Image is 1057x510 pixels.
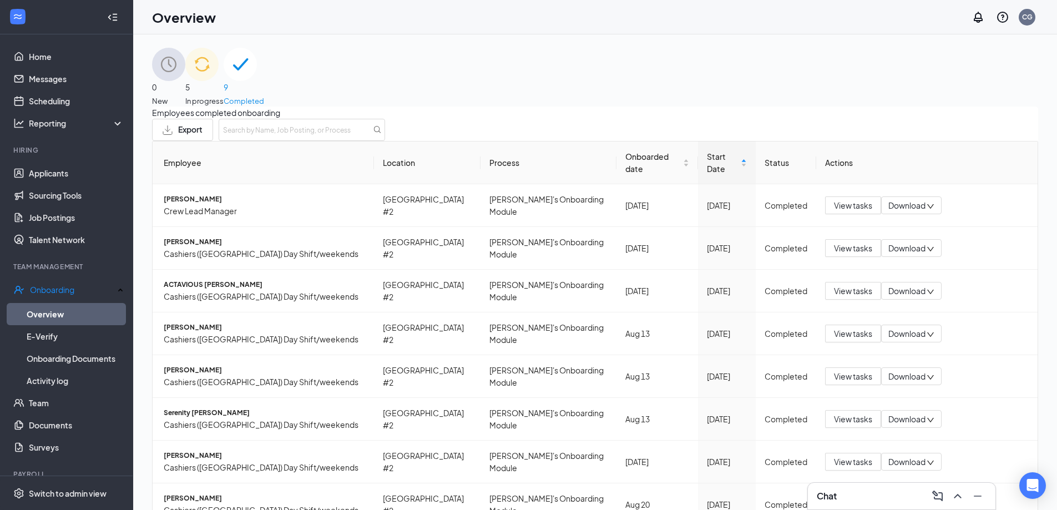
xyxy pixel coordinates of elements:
[12,11,23,22] svg: WorkstreamLogo
[625,327,690,340] div: Aug 13
[29,68,124,90] a: Messages
[834,413,872,425] span: View tasks
[972,11,985,24] svg: Notifications
[825,453,881,471] button: View tasks
[817,490,837,502] h3: Chat
[374,142,481,184] th: Location
[481,441,616,483] td: [PERSON_NAME]'s Onboarding Module
[927,203,934,210] span: down
[29,184,124,206] a: Sourcing Tools
[374,441,481,483] td: [GEOGRAPHIC_DATA] #2
[888,285,925,297] span: Download
[164,280,365,290] span: ACTAVIOUS [PERSON_NAME]
[164,408,365,418] span: Serenity [PERSON_NAME]
[1022,12,1033,22] div: CG
[29,46,124,68] a: Home
[164,248,365,260] span: Cashiers ([GEOGRAPHIC_DATA]) Day Shift/weekends
[481,312,616,355] td: [PERSON_NAME]'s Onboarding Module
[481,270,616,312] td: [PERSON_NAME]'s Onboarding Module
[825,239,881,257] button: View tasks
[888,413,925,425] span: Download
[152,8,216,27] h1: Overview
[219,119,385,141] input: Search by Name, Job Posting, or Process
[164,493,365,504] span: [PERSON_NAME]
[825,196,881,214] button: View tasks
[27,325,124,347] a: E-Verify
[164,322,365,333] span: [PERSON_NAME]
[27,347,124,370] a: Onboarding Documents
[164,194,365,205] span: [PERSON_NAME]
[152,81,185,93] span: 0
[481,184,616,227] td: [PERSON_NAME]'s Onboarding Module
[374,355,481,398] td: [GEOGRAPHIC_DATA] #2
[29,118,124,129] div: Reporting
[834,242,872,254] span: View tasks
[29,392,124,414] a: Team
[13,262,122,271] div: Team Management
[29,488,107,499] div: Switch to admin view
[164,461,365,473] span: Cashiers ([GEOGRAPHIC_DATA]) Day Shift/weekends
[164,205,365,217] span: Crew Lead Manager
[834,370,872,382] span: View tasks
[29,90,124,112] a: Scheduling
[152,107,1038,119] span: Employees completed onboarding
[707,370,747,382] div: [DATE]
[625,242,690,254] div: [DATE]
[13,488,24,499] svg: Settings
[164,290,365,302] span: Cashiers ([GEOGRAPHIC_DATA]) Day Shift/weekends
[825,325,881,342] button: View tasks
[951,489,964,503] svg: ChevronUp
[178,125,203,135] span: Export
[224,95,264,107] span: Completed
[13,118,24,129] svg: Analysis
[888,200,925,211] span: Download
[765,413,807,425] div: Completed
[707,285,747,297] div: [DATE]
[707,150,739,175] span: Start Date
[825,282,881,300] button: View tasks
[927,373,934,381] span: down
[13,284,24,295] svg: UserCheck
[616,142,699,184] th: Onboarded date
[707,413,747,425] div: [DATE]
[153,142,374,184] th: Employee
[625,199,690,211] div: [DATE]
[625,413,690,425] div: Aug 13
[834,327,872,340] span: View tasks
[756,142,816,184] th: Status
[27,370,124,392] a: Activity log
[888,371,925,382] span: Download
[374,398,481,441] td: [GEOGRAPHIC_DATA] #2
[707,242,747,254] div: [DATE]
[13,469,122,479] div: Payroll
[1019,472,1046,499] div: Open Intercom Messenger
[481,398,616,441] td: [PERSON_NAME]'s Onboarding Module
[765,327,807,340] div: Completed
[765,285,807,297] div: Completed
[481,227,616,270] td: [PERSON_NAME]'s Onboarding Module
[481,355,616,398] td: [PERSON_NAME]'s Onboarding Module
[107,12,118,23] svg: Collapse
[707,199,747,211] div: [DATE]
[29,229,124,251] a: Talent Network
[224,81,264,93] span: 9
[931,489,944,503] svg: ComposeMessage
[29,162,124,184] a: Applicants
[825,367,881,385] button: View tasks
[164,451,365,461] span: [PERSON_NAME]
[164,418,365,431] span: Cashiers ([GEOGRAPHIC_DATA]) Day Shift/weekends
[707,456,747,468] div: [DATE]
[765,242,807,254] div: Completed
[164,365,365,376] span: [PERSON_NAME]
[13,145,122,155] div: Hiring
[374,270,481,312] td: [GEOGRAPHIC_DATA] #2
[625,150,681,175] span: Onboarded date
[374,184,481,227] td: [GEOGRAPHIC_DATA] #2
[927,331,934,339] span: down
[152,95,185,107] span: New
[707,327,747,340] div: [DATE]
[971,489,984,503] svg: Minimize
[927,288,934,296] span: down
[481,142,616,184] th: Process
[888,456,925,468] span: Download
